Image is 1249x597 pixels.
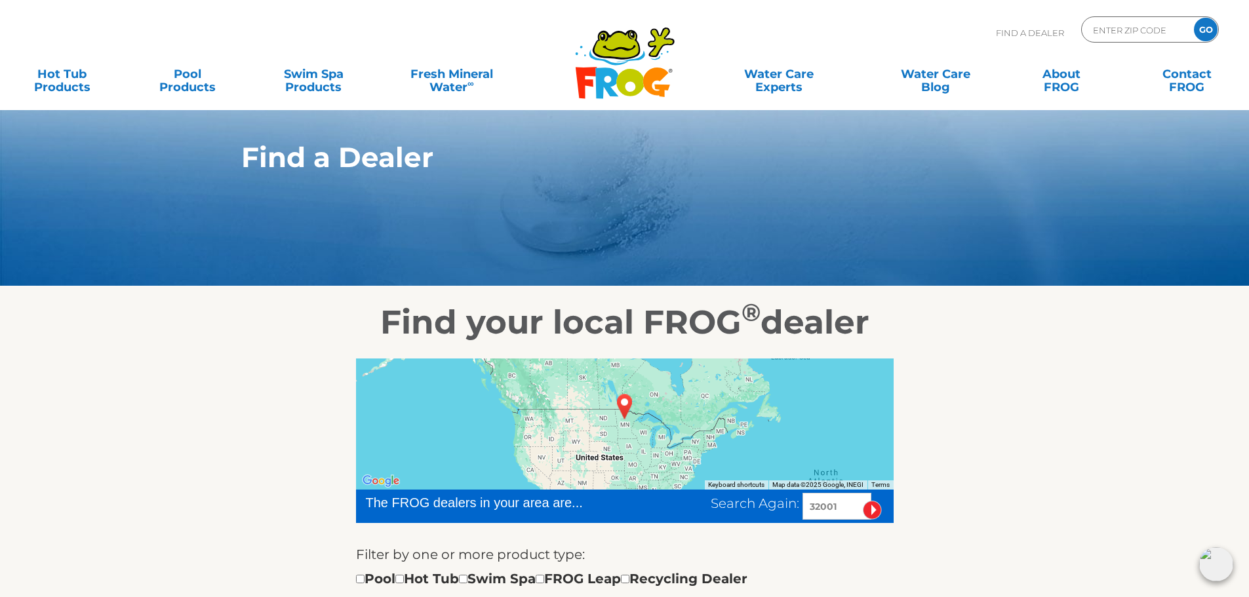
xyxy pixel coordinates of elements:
a: Swim SpaProducts [265,61,363,87]
a: PoolProducts [139,61,237,87]
input: GO [1194,18,1218,41]
a: Terms (opens in new tab) [871,481,890,488]
a: AboutFROG [1012,61,1110,87]
p: Find A Dealer [996,16,1064,49]
a: Water CareBlog [886,61,984,87]
button: Keyboard shortcuts [708,480,764,490]
span: Map data ©2025 Google, INEGI [772,481,863,488]
input: Zip Code Form [1092,20,1180,39]
div: USA [610,389,640,424]
div: The FROG dealers in your area are... [366,493,630,512]
img: Google [359,472,403,490]
img: openIcon [1199,547,1233,581]
input: Submit [863,501,882,520]
h1: Find a Dealer [241,142,947,173]
span: Search Again: [711,495,799,511]
div: Pool Hot Tub Swim Spa FROG Leap Recycling Dealer [356,568,747,589]
a: Water CareExperts [700,61,858,87]
label: Filter by one or more product type: [356,544,585,565]
a: Fresh MineralWater∞ [390,61,513,87]
a: Hot TubProducts [13,61,111,87]
a: ContactFROG [1138,61,1236,87]
h2: Find your local FROG dealer [222,303,1028,342]
a: Open this area in Google Maps (opens a new window) [359,472,403,490]
sup: ® [742,298,761,327]
sup: ∞ [467,78,474,88]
